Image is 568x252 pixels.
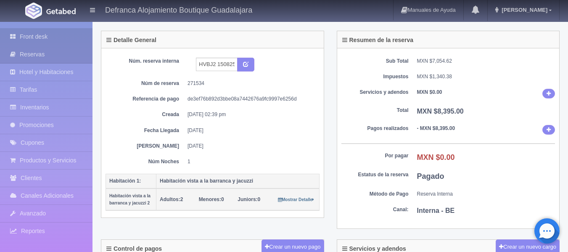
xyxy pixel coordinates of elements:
[188,158,313,165] dd: 1
[238,196,257,202] strong: Juniors:
[188,95,313,103] dd: de3ef76b892d3bbe08a7442676a9fc9997e6256d
[25,3,42,19] img: Getabed
[238,196,260,202] span: 0
[278,196,314,202] a: Mostrar Detalle
[341,125,409,132] dt: Pagos realizados
[341,73,409,80] dt: Impuestos
[341,171,409,178] dt: Estatus de la reserva
[112,80,179,87] dt: Núm de reserva
[109,178,141,184] b: Habitación 1:
[188,111,313,118] dd: [DATE] 02:39 pm
[112,158,179,165] dt: Núm Noches
[341,206,409,213] dt: Canal:
[417,153,455,162] b: MXN $0.00
[341,107,409,114] dt: Total
[112,58,179,65] dt: Núm. reserva interna
[156,174,320,188] th: Habitación vista a la barranca y jacuzzi
[417,73,555,80] dd: MXN $1,340.38
[342,37,414,43] h4: Resumen de la reserva
[417,125,455,131] b: - MXN $8,395.00
[112,95,179,103] dt: Referencia de pago
[417,172,444,180] b: Pagado
[417,108,464,115] b: MXN $8,395.00
[188,127,313,134] dd: [DATE]
[188,80,313,87] dd: 271534
[160,196,183,202] span: 2
[106,37,156,43] h4: Detalle General
[341,58,409,65] dt: Sub Total
[417,89,442,95] b: MXN $0.00
[112,143,179,150] dt: [PERSON_NAME]
[112,111,179,118] dt: Creada
[199,196,224,202] span: 0
[109,194,151,205] small: Habitación vista a la barranca y jacuzzi 2
[160,196,180,202] strong: Adultos:
[342,246,406,252] h4: Servicios y adendos
[278,197,314,202] small: Mostrar Detalle
[341,152,409,159] dt: Por pagar
[341,89,409,96] dt: Servicios y adendos
[341,191,409,198] dt: Método de Pago
[199,196,221,202] strong: Menores:
[106,246,162,252] h4: Control de pagos
[499,7,547,13] span: [PERSON_NAME]
[417,191,555,198] dd: Reserva Interna
[417,207,455,214] b: Interna - BE
[417,58,555,65] dd: MXN $7,054.62
[46,8,76,14] img: Getabed
[112,127,179,134] dt: Fecha Llegada
[105,4,252,15] h4: Defranca Alojamiento Boutique Guadalajara
[188,143,313,150] dd: [DATE]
